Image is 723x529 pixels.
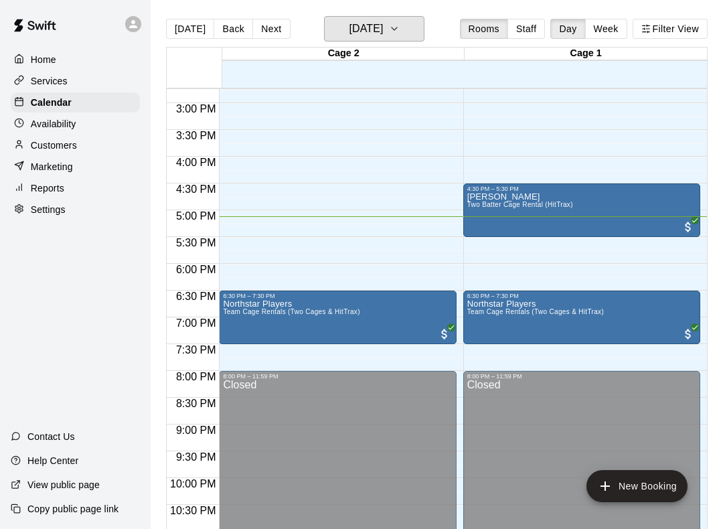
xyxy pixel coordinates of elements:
[252,19,290,39] button: Next
[438,327,451,341] span: All customers have paid
[11,200,140,220] a: Settings
[31,117,76,131] p: Availability
[31,53,56,66] p: Home
[585,19,627,39] button: Week
[173,317,220,329] span: 7:00 PM
[173,344,220,356] span: 7:30 PM
[467,308,604,315] span: Team Cage Rentals (Two Cages & HitTrax)
[223,293,452,299] div: 6:30 PM – 7:30 PM
[463,183,700,237] div: 4:30 PM – 5:30 PM: Craig Wilson
[166,19,214,39] button: [DATE]
[27,454,78,467] p: Help Center
[173,130,220,141] span: 3:30 PM
[173,103,220,115] span: 3:00 PM
[222,48,465,60] div: Cage 2
[223,308,359,315] span: Team Cage Rentals (Two Cages & HitTrax)
[27,478,100,492] p: View public page
[11,50,140,70] a: Home
[31,139,77,152] p: Customers
[467,373,696,380] div: 8:00 PM – 11:59 PM
[31,96,72,109] p: Calendar
[681,220,695,234] span: All customers have paid
[31,203,66,216] p: Settings
[586,470,688,502] button: add
[681,327,695,341] span: All customers have paid
[173,425,220,436] span: 9:00 PM
[11,114,140,134] a: Availability
[173,371,220,382] span: 8:00 PM
[324,16,424,42] button: [DATE]
[167,505,219,516] span: 10:30 PM
[465,48,707,60] div: Cage 1
[460,19,508,39] button: Rooms
[31,74,68,88] p: Services
[11,157,140,177] a: Marketing
[167,478,219,489] span: 10:00 PM
[173,157,220,168] span: 4:00 PM
[11,92,140,112] a: Calendar
[173,291,220,302] span: 6:30 PM
[173,451,220,463] span: 9:30 PM
[11,178,140,198] a: Reports
[27,430,75,443] p: Contact Us
[633,19,708,39] button: Filter View
[463,291,700,344] div: 6:30 PM – 7:30 PM: Northstar Players
[173,237,220,248] span: 5:30 PM
[214,19,253,39] button: Back
[11,135,140,155] a: Customers
[173,210,220,222] span: 5:00 PM
[467,201,573,208] span: Two Batter Cage Rental (HitTrax)
[31,181,64,195] p: Reports
[173,183,220,195] span: 4:30 PM
[467,293,696,299] div: 6:30 PM – 7:30 PM
[219,291,456,344] div: 6:30 PM – 7:30 PM: Northstar Players
[507,19,546,39] button: Staff
[467,185,696,192] div: 4:30 PM – 5:30 PM
[550,19,585,39] button: Day
[173,398,220,409] span: 8:30 PM
[349,19,383,38] h6: [DATE]
[31,160,73,173] p: Marketing
[173,264,220,275] span: 6:00 PM
[11,71,140,91] a: Services
[223,373,452,380] div: 8:00 PM – 11:59 PM
[27,502,118,516] p: Copy public page link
